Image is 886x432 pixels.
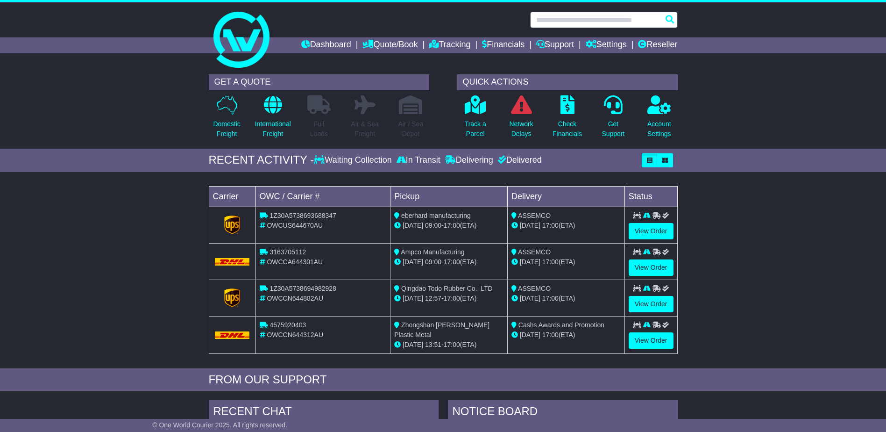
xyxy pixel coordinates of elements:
[307,119,331,139] p: Full Loads
[602,119,624,139] p: Get Support
[267,222,323,229] span: OWCUS644670AU
[520,222,540,229] span: [DATE]
[267,258,323,266] span: OWCCA644301AU
[209,153,314,167] div: RECENT ACTIVITY -
[301,37,351,53] a: Dashboard
[482,37,525,53] a: Financials
[542,331,559,338] span: 17:00
[394,257,503,267] div: - (ETA)
[394,221,503,230] div: - (ETA)
[629,296,673,312] a: View Order
[269,212,336,219] span: 1Z30A5738693688347
[509,119,533,139] p: Network Delays
[443,155,496,166] div: Delivering
[542,258,559,266] span: 17:00
[542,222,559,229] span: 17:00
[398,119,424,139] p: Air / Sea Depot
[511,257,621,267] div: (ETA)
[629,259,673,276] a: View Order
[401,285,493,292] span: Qingdao Todo Rubber Co., LTD
[553,119,582,139] p: Check Financials
[267,295,323,302] span: OWCCN644882AU
[511,330,621,340] div: (ETA)
[444,258,460,266] span: 17:00
[624,186,677,207] td: Status
[542,295,559,302] span: 17:00
[224,288,240,307] img: GetCarrierServiceLogo
[213,95,241,144] a: DomesticFreight
[390,186,508,207] td: Pickup
[509,95,533,144] a: NetworkDelays
[215,258,250,266] img: DHL.png
[448,400,678,425] div: NOTICE BOARD
[518,285,551,292] span: ASSEMCO
[394,155,443,166] div: In Transit
[403,341,423,348] span: [DATE]
[314,155,394,166] div: Waiting Collection
[638,37,677,53] a: Reseller
[403,258,423,266] span: [DATE]
[552,95,582,144] a: CheckFinancials
[647,95,672,144] a: AccountSettings
[518,321,604,329] span: Cashs Awards and Promotion
[255,186,390,207] td: OWC / Carrier #
[152,421,287,429] span: © One World Courier 2025. All rights reserved.
[209,373,678,387] div: FROM OUR SUPPORT
[425,222,441,229] span: 09:00
[215,331,250,339] img: DHL.png
[629,332,673,349] a: View Order
[255,95,291,144] a: InternationalFreight
[403,295,423,302] span: [DATE]
[425,341,441,348] span: 13:51
[601,95,625,144] a: GetSupport
[444,295,460,302] span: 17:00
[520,331,540,338] span: [DATE]
[425,295,441,302] span: 12:57
[394,294,503,303] div: - (ETA)
[255,119,291,139] p: International Freight
[444,222,460,229] span: 17:00
[647,119,671,139] p: Account Settings
[269,248,306,256] span: 3163705112
[213,119,240,139] p: Domestic Freight
[518,248,551,256] span: ASSEMCO
[401,212,471,219] span: eberhard manufacturing
[465,119,486,139] p: Track a Parcel
[209,400,439,425] div: RECENT CHAT
[403,222,423,229] span: [DATE]
[511,294,621,303] div: (ETA)
[457,74,678,90] div: QUICK ACTIONS
[269,285,336,292] span: 1Z30A5738694982928
[496,155,542,166] div: Delivered
[429,37,470,53] a: Tracking
[464,95,487,144] a: Track aParcel
[224,216,240,234] img: GetCarrierServiceLogo
[394,321,489,338] span: Zhongshan [PERSON_NAME] Plastic Metal
[507,186,624,207] td: Delivery
[629,223,673,239] a: View Order
[267,331,323,338] span: OWCCN644312AU
[518,212,551,219] span: ASSEMCO
[586,37,627,53] a: Settings
[511,221,621,230] div: (ETA)
[536,37,574,53] a: Support
[362,37,418,53] a: Quote/Book
[425,258,441,266] span: 09:00
[394,340,503,350] div: - (ETA)
[520,258,540,266] span: [DATE]
[520,295,540,302] span: [DATE]
[401,248,464,256] span: Ampco Manufacturing
[269,321,306,329] span: 4575920403
[209,186,255,207] td: Carrier
[351,119,379,139] p: Air & Sea Freight
[209,74,429,90] div: GET A QUOTE
[444,341,460,348] span: 17:00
